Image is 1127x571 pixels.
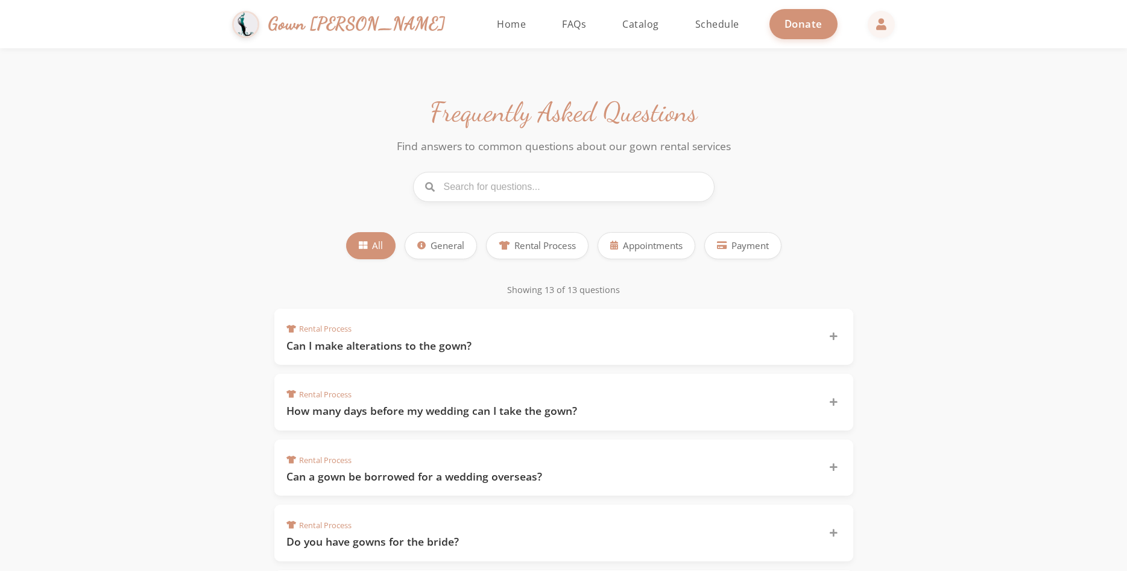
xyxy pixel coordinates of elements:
[413,172,715,202] input: Search for questions...
[784,17,822,31] span: Donate
[431,239,464,253] span: General
[268,11,445,37] span: Gown [PERSON_NAME]
[286,323,352,335] span: Rental Process
[286,389,352,400] span: Rental Process
[405,232,477,259] button: General
[622,17,659,31] span: Catalog
[286,534,815,549] h3: Do you have gowns for the bride?
[486,232,589,259] button: Rental Process
[232,11,259,38] img: Gown Gmach Logo
[598,232,695,259] button: Appointments
[497,17,526,31] span: Home
[695,17,739,31] span: Schedule
[704,232,781,259] button: Payment
[346,232,396,259] button: All
[232,8,457,41] a: Gown [PERSON_NAME]
[286,455,352,466] span: Rental Process
[769,9,838,39] a: Donate
[286,403,815,418] h3: How many days before my wedding can I take the gown?
[562,17,586,31] span: FAQs
[623,239,683,253] span: Appointments
[731,239,769,253] span: Payment
[286,520,352,531] span: Rental Process
[286,469,815,484] h3: Can a gown be borrowed for a wedding overseas?
[286,338,815,353] h3: Can I make alterations to the gown?
[274,96,853,129] h1: Frequently Asked Questions
[514,239,576,253] span: Rental Process
[507,284,620,295] span: Showing 13 of 13 questions
[372,239,383,253] span: All
[383,138,745,154] p: Find answers to common questions about our gown rental services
